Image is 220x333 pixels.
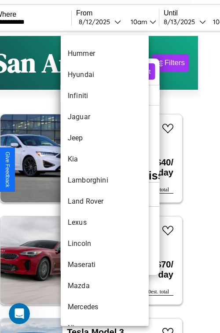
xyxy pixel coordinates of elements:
[61,254,149,275] li: Maserati
[9,303,30,324] iframe: Intercom live chat
[61,43,149,64] li: Hummer
[61,170,149,191] li: Lamborghini
[61,275,149,296] li: Mazda
[61,85,149,106] li: Infiniti
[4,152,11,187] div: Give Feedback
[61,296,149,318] li: Mercedes
[61,128,149,149] li: Jeep
[61,64,149,85] li: Hyundai
[61,233,149,254] li: Lincoln
[61,149,149,170] li: Kia
[61,212,149,233] li: Lexus
[61,106,149,128] li: Jaguar
[61,191,149,212] li: Land Rover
